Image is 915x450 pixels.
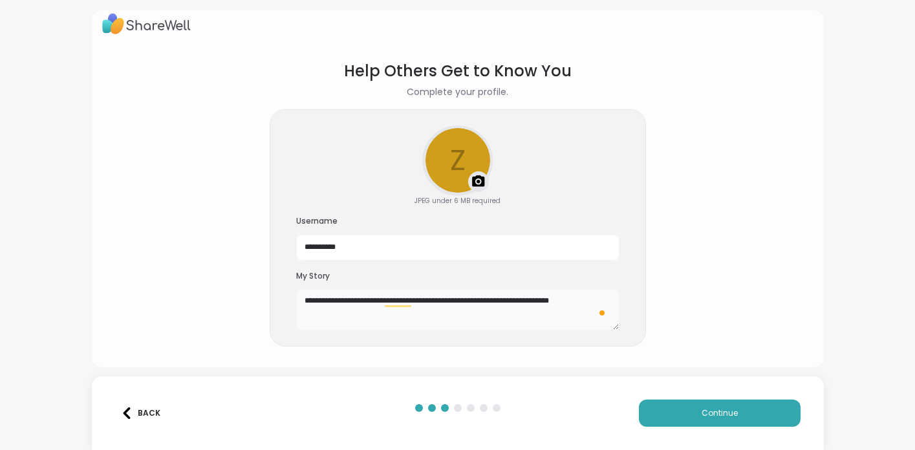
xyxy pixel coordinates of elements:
span: Continue [702,407,738,419]
img: ShareWell Logo [102,9,191,39]
textarea: To enrich screen reader interactions, please activate Accessibility in Grammarly extension settings [296,289,619,330]
div: Back [121,407,160,419]
button: Continue [639,400,801,427]
h2: Complete your profile. [407,85,508,99]
h1: Help Others Get to Know You [344,59,572,83]
h3: My Story [296,271,619,282]
button: Back [115,400,167,427]
h3: Username [296,216,619,227]
div: JPEG under 6 MB required [414,196,501,206]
